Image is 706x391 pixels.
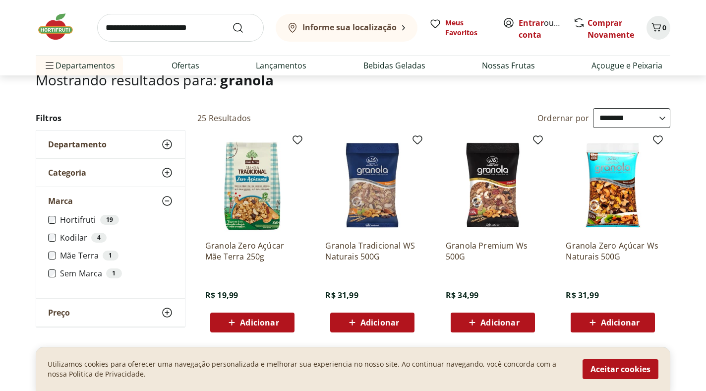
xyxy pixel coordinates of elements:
[647,16,670,40] button: Carrinho
[519,17,563,41] span: ou
[445,18,491,38] span: Meus Favoritos
[106,268,121,278] div: 1
[566,138,660,232] img: Granola Zero Açúcar Ws Naturais 500G
[240,319,279,326] span: Adicionar
[210,313,294,332] button: Adicionar
[172,60,199,71] a: Ofertas
[60,251,173,261] label: Mãe Terra
[601,319,640,326] span: Adicionar
[48,139,107,149] span: Departamento
[220,70,274,89] span: granola
[276,14,417,42] button: Informe sua localização
[446,290,478,301] span: R$ 34,99
[36,12,85,42] img: Hortifruti
[60,233,173,243] label: Kodilar
[48,196,73,206] span: Marca
[205,138,299,232] img: Granola Zero Açúcar Mãe Terra 250g
[325,138,419,232] img: Granola Tradicional WS Naturais 500G
[360,319,399,326] span: Adicionar
[429,18,491,38] a: Meus Favoritos
[36,215,185,298] div: Marca
[446,240,540,262] a: Granola Premium Ws 500G
[91,233,107,243] div: 4
[446,138,540,232] img: Granola Premium Ws 500G
[583,359,658,379] button: Aceitar cookies
[232,22,256,34] button: Submit Search
[36,299,185,326] button: Preço
[36,159,185,187] button: Categoria
[482,60,535,71] a: Nossas Frutas
[36,187,185,215] button: Marca
[60,268,173,278] label: Sem Marca
[197,113,251,124] h2: 25 Resultados
[48,359,571,379] p: Utilizamos cookies para oferecer uma navegação personalizada e melhorar sua experiencia no nosso ...
[480,319,519,326] span: Adicionar
[451,313,535,332] button: Adicionar
[566,290,598,301] span: R$ 31,99
[363,60,425,71] a: Bebidas Geladas
[205,290,238,301] span: R$ 19,99
[302,22,397,33] b: Informe sua localização
[519,17,573,40] a: Criar conta
[48,168,86,178] span: Categoria
[60,215,173,225] label: Hortifruti
[537,113,589,124] label: Ordernar por
[36,72,670,88] h1: Mostrando resultados para:
[591,60,662,71] a: Açougue e Peixaria
[256,60,306,71] a: Lançamentos
[566,240,660,262] a: Granola Zero Açúcar Ws Naturais 500G
[100,215,119,225] div: 19
[44,54,56,77] button: Menu
[571,313,655,332] button: Adicionar
[330,313,414,332] button: Adicionar
[97,14,264,42] input: search
[325,290,358,301] span: R$ 31,99
[48,308,70,318] span: Preço
[36,130,185,158] button: Departamento
[519,17,544,28] a: Entrar
[44,54,115,77] span: Departamentos
[205,240,299,262] a: Granola Zero Açúcar Mãe Terra 250g
[103,251,118,261] div: 1
[36,108,185,128] h2: Filtros
[588,17,634,40] a: Comprar Novamente
[325,240,419,262] a: Granola Tradicional WS Naturais 500G
[662,23,666,32] span: 0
